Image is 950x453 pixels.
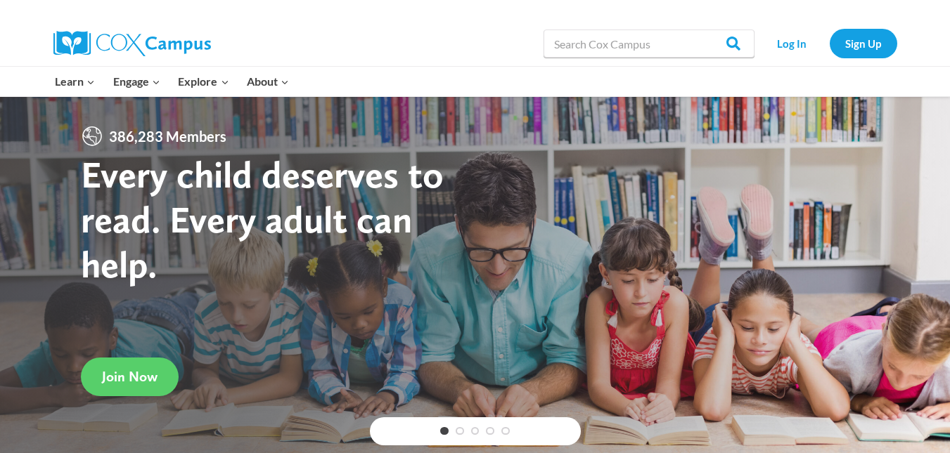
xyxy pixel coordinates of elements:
span: Explore [178,72,229,91]
input: Search Cox Campus [544,29,755,58]
a: 5 [501,427,510,435]
span: About [247,72,289,91]
a: 4 [486,427,494,435]
a: Sign Up [830,29,897,58]
a: 2 [456,427,464,435]
span: Learn [55,72,95,91]
span: Join Now [102,368,158,385]
img: Cox Campus [53,31,211,56]
span: 386,283 Members [103,125,232,147]
a: 1 [440,427,449,435]
a: Join Now [81,357,179,396]
nav: Secondary Navigation [762,29,897,58]
nav: Primary Navigation [46,67,298,96]
strong: Every child deserves to read. Every adult can help. [81,152,444,286]
a: 3 [471,427,480,435]
span: Engage [113,72,160,91]
a: Log In [762,29,823,58]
